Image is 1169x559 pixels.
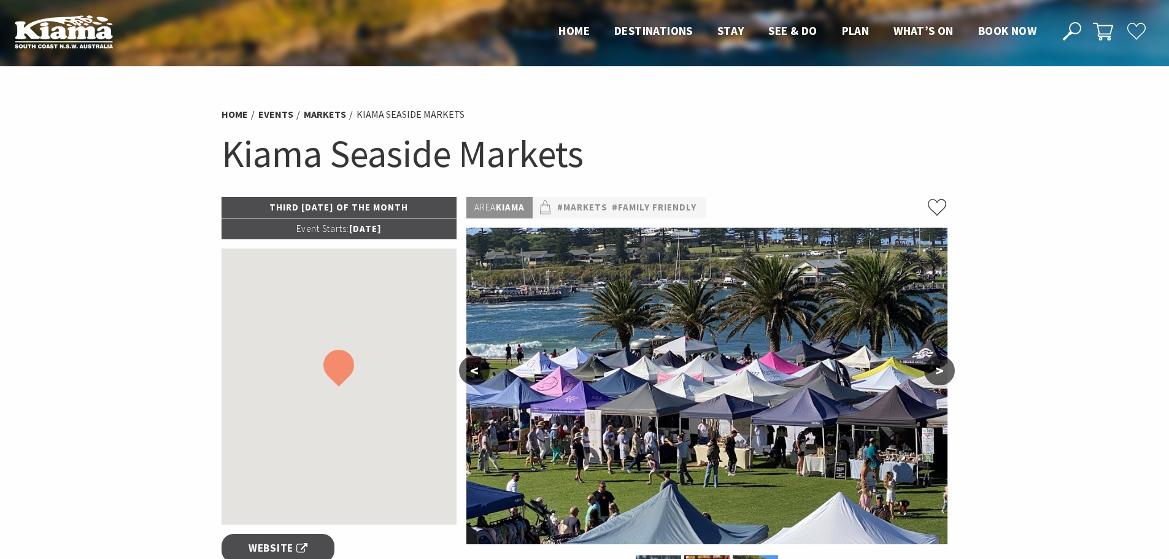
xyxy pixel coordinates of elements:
[296,223,349,234] span: Event Starts:
[924,356,955,385] button: >
[557,200,608,215] a: #Markets
[466,228,947,544] img: Kiama Seaside Market
[222,108,248,121] a: Home
[612,200,696,215] a: #Family Friendly
[249,540,307,557] span: Website
[842,23,870,38] span: Plan
[222,218,457,239] p: [DATE]
[258,108,293,121] a: Events
[546,21,1049,42] nav: Main Menu
[222,197,457,218] p: Third [DATE] of the Month
[459,356,490,385] button: <
[15,15,113,48] img: Kiama Logo
[466,197,533,218] p: Kiama
[893,23,954,38] span: What’s On
[357,107,465,123] li: Kiama Seaside Markets
[614,23,693,38] span: Destinations
[768,23,817,38] span: See & Do
[222,129,948,179] h1: Kiama Seaside Markets
[558,23,590,38] span: Home
[978,23,1036,38] span: Book now
[474,201,496,213] span: Area
[304,108,346,121] a: Markets
[717,23,744,38] span: Stay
